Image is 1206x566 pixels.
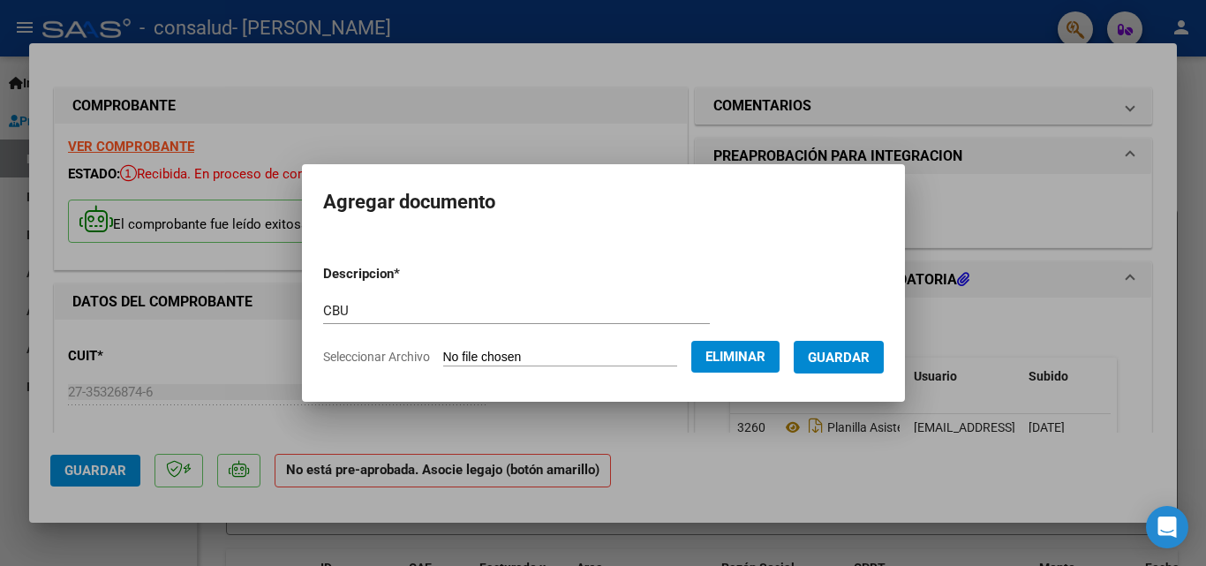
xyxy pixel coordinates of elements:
[323,350,430,364] span: Seleccionar Archivo
[691,341,780,373] button: Eliminar
[323,185,884,219] h2: Agregar documento
[705,349,765,365] span: Eliminar
[808,350,870,366] span: Guardar
[1146,506,1188,548] div: Open Intercom Messenger
[794,341,884,374] button: Guardar
[323,264,492,284] p: Descripcion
